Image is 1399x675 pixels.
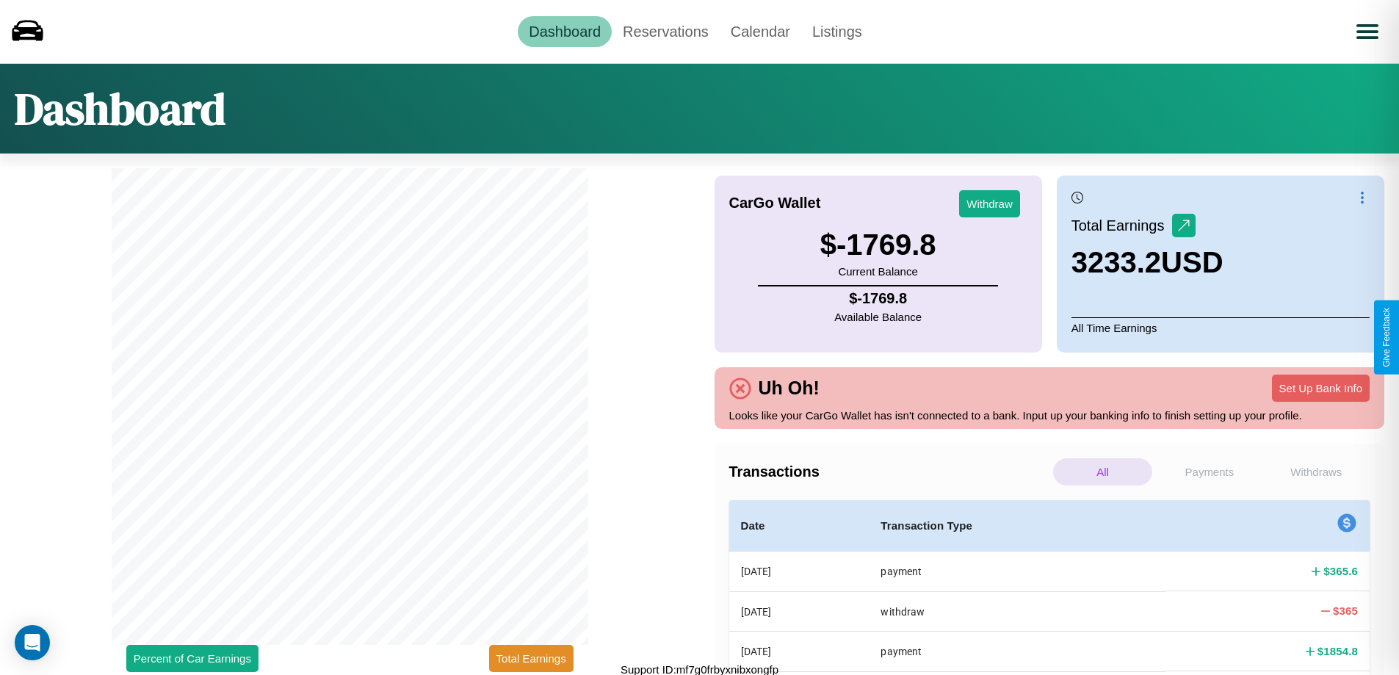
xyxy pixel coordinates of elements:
p: Payments [1160,458,1259,486]
p: Current Balance [820,261,936,281]
a: Calendar [720,16,801,47]
th: withdraw [869,591,1166,631]
p: All [1053,458,1152,486]
p: Withdraws [1267,458,1366,486]
h4: Uh Oh! [751,378,827,399]
h4: Date [741,517,858,535]
p: Available Balance [834,307,922,327]
th: payment [869,552,1166,592]
p: Total Earnings [1071,212,1172,239]
button: Percent of Car Earnings [126,645,259,672]
h3: 3233.2 USD [1071,246,1223,279]
a: Listings [801,16,873,47]
h1: Dashboard [15,79,225,139]
button: Open menu [1347,11,1388,52]
h4: CarGo Wallet [729,195,821,212]
h4: $ 365 [1333,603,1358,618]
p: Looks like your CarGo Wallet has isn't connected to a bank. Input up your banking info to finish ... [729,405,1370,425]
button: Total Earnings [489,645,574,672]
div: Give Feedback [1381,308,1392,367]
h4: $ -1769.8 [834,290,922,307]
div: Open Intercom Messenger [15,625,50,660]
th: [DATE] [729,632,870,671]
th: [DATE] [729,591,870,631]
button: Set Up Bank Info [1272,375,1370,402]
h4: Transaction Type [881,517,1154,535]
a: Dashboard [518,16,612,47]
a: Reservations [612,16,720,47]
p: All Time Earnings [1071,317,1370,338]
h3: $ -1769.8 [820,228,936,261]
h4: $ 1854.8 [1317,643,1358,659]
h4: $ 365.6 [1323,563,1358,579]
th: [DATE] [729,552,870,592]
button: Withdraw [959,190,1020,217]
th: payment [869,632,1166,671]
h4: Transactions [729,463,1049,480]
